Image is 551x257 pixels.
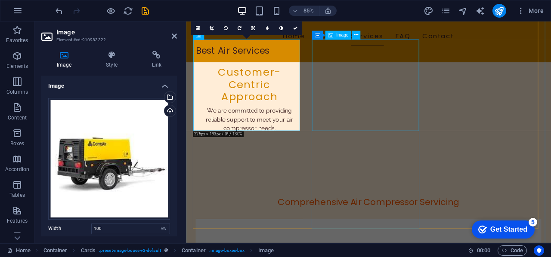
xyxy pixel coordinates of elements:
[48,98,170,220] div: compairportable-nfSB5Xo3I1k-hpaDB_kedg.jfif
[41,51,90,69] h4: Image
[10,140,25,147] p: Boxes
[7,4,70,22] div: Get Started 5 items remaining, 0% complete
[7,217,28,224] p: Features
[182,245,206,256] span: Click to select. Double-click to edit
[324,7,332,15] i: On resize automatically adjust zoom level to fit chosen device.
[209,245,245,256] span: . image-boxes-box
[260,21,274,35] a: Blur
[289,6,319,16] button: 85%
[123,6,133,16] button: reload
[136,51,177,69] h4: Link
[494,6,504,16] i: Publish
[191,21,205,35] a: Select files from the file manager, stock photos, or upload file(s)
[6,89,28,95] p: Columns
[424,6,433,16] i: Design (Ctrl+Alt+Y)
[81,245,96,256] span: Click to select. Double-click to edit
[441,6,451,16] button: pages
[140,6,150,16] i: Save (Ctrl+S)
[468,245,491,256] h6: Session time
[336,33,348,37] span: Image
[441,6,451,16] i: Pages (Ctrl+Alt+S)
[513,4,547,18] button: More
[475,6,486,16] button: text_generator
[492,4,506,18] button: publish
[43,245,274,256] nav: breadcrumb
[105,6,116,16] button: Click here to leave preview mode and continue editing
[41,76,177,91] h4: Image
[140,6,150,16] button: save
[56,28,177,36] h2: Image
[247,21,260,35] a: Change orientation
[6,63,28,70] p: Elements
[501,245,523,256] span: Code
[54,6,64,16] button: undo
[123,6,133,16] i: Reload page
[288,21,302,35] a: Confirm ( Ctrl ⏎ )
[424,6,434,16] button: design
[7,245,31,256] a: Click to cancel selection. Double-click to open Pages
[274,21,288,35] a: Greyscale
[517,6,544,15] span: More
[258,245,274,256] span: Click to select. Double-click to edit
[458,6,468,16] i: Navigator
[9,192,25,199] p: Tables
[302,6,316,16] h6: 85%
[54,6,64,16] i: Undo: Change image (Ctrl+Z)
[8,114,27,121] p: Content
[477,245,490,256] span: 00 00
[498,245,527,256] button: Code
[5,166,29,173] p: Accordion
[43,245,68,256] span: Click to select. Double-click to edit
[458,6,468,16] button: navigator
[475,6,485,16] i: AI Writer
[164,248,168,253] i: This element is a customizable preset
[219,21,232,35] a: Rotate left 90°
[25,9,62,17] div: Get Started
[6,37,28,44] p: Favorites
[99,245,161,256] span: . preset-image-boxes-v3-default
[48,226,91,231] label: Width
[56,36,160,44] h3: Element #ed-910983322
[534,245,544,256] button: Usercentrics
[205,21,219,35] a: Crop mode
[483,247,484,254] span: :
[90,51,136,69] h4: Style
[233,21,247,35] a: Rotate right 90°
[64,2,72,10] div: 5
